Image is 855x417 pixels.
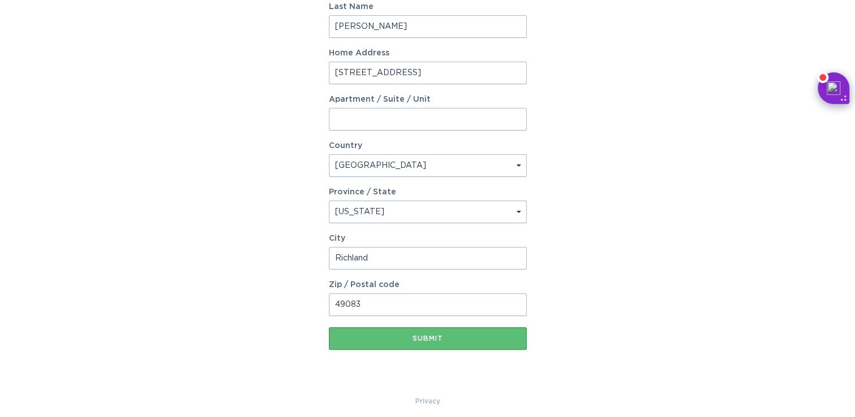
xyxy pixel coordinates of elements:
div: Submit [335,335,521,342]
label: Zip / Postal code [329,281,527,289]
label: Home Address [329,49,527,57]
label: Province / State [329,188,396,196]
label: Country [329,142,362,150]
button: Submit [329,327,527,350]
label: City [329,234,527,242]
label: Last Name [329,3,527,11]
label: Apartment / Suite / Unit [329,95,527,103]
a: Privacy Policy & Terms of Use [415,395,440,407]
